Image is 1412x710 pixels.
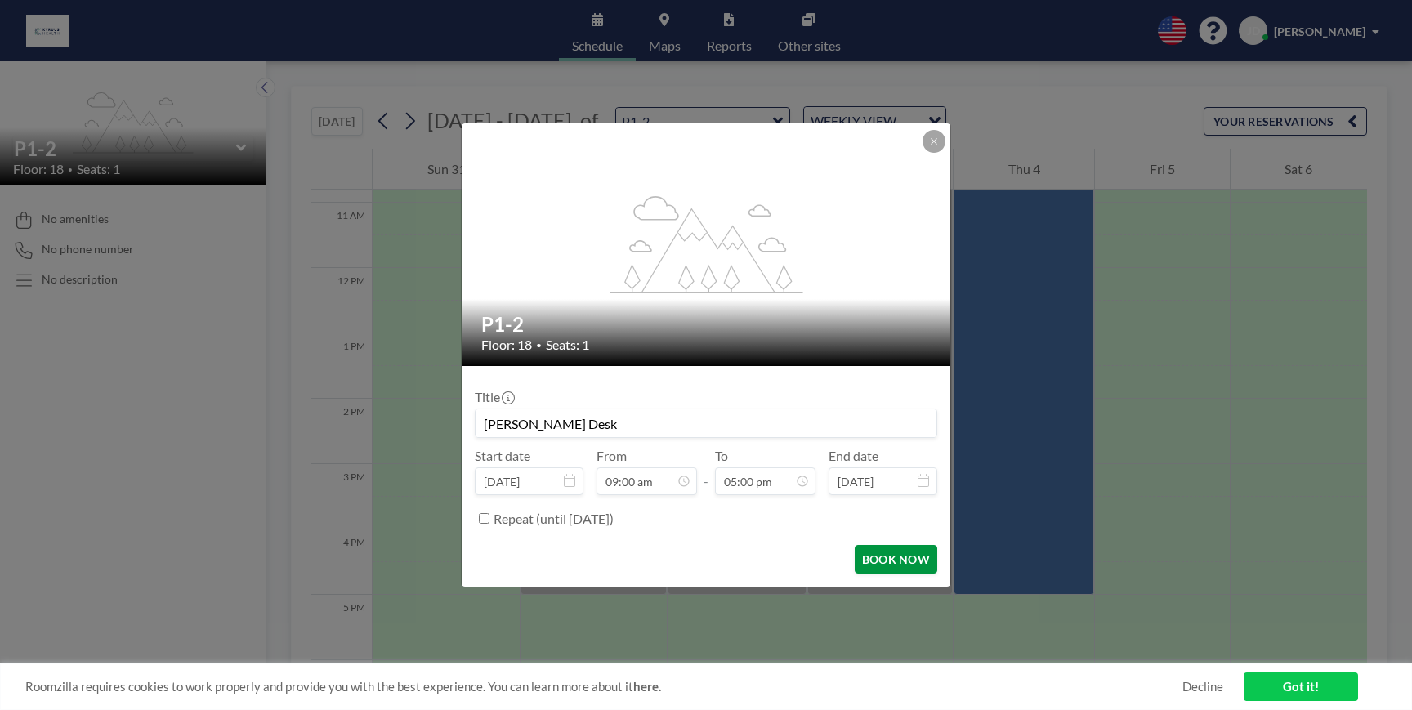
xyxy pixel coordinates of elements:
[633,679,661,694] a: here.
[536,339,542,351] span: •
[481,337,532,353] span: Floor: 18
[715,448,728,464] label: To
[597,448,627,464] label: From
[494,511,614,527] label: Repeat (until [DATE])
[546,337,589,353] span: Seats: 1
[476,409,936,437] input: Jordan's reservation
[475,448,530,464] label: Start date
[1244,672,1358,701] a: Got it!
[25,679,1182,694] span: Roomzilla requires cookies to work properly and provide you with the best experience. You can lea...
[1182,679,1223,694] a: Decline
[704,453,708,489] span: -
[481,312,932,337] h2: P1-2
[829,448,878,464] label: End date
[855,545,937,574] button: BOOK NOW
[610,194,803,292] g: flex-grow: 1.2;
[475,389,513,405] label: Title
